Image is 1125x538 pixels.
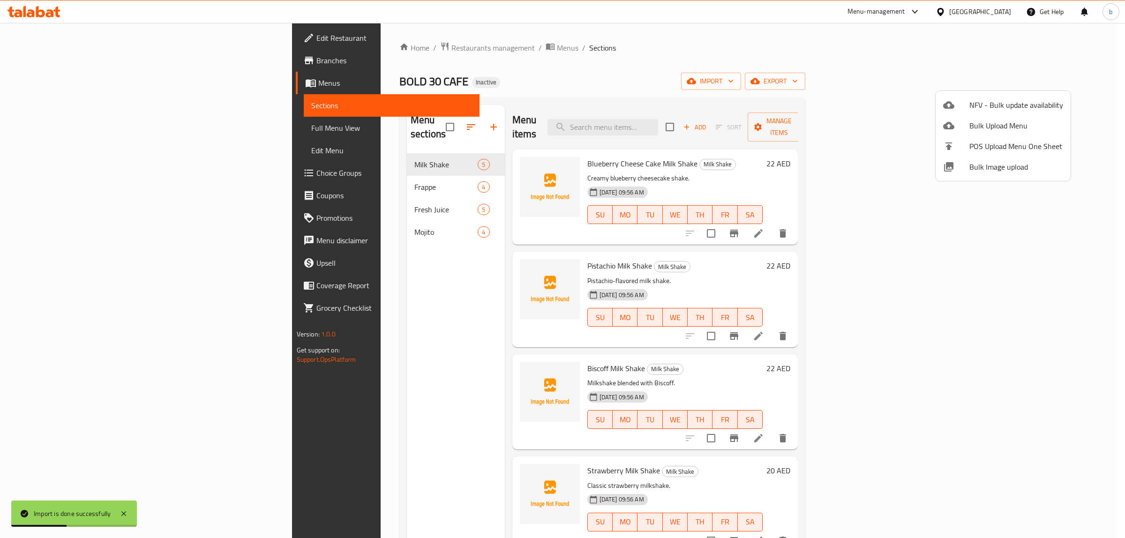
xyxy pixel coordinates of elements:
div: Import is done successfully [34,508,111,519]
span: Bulk Image upload [969,161,1063,172]
span: POS Upload Menu One Sheet [969,141,1063,152]
li: POS Upload Menu One Sheet [936,136,1071,157]
li: NFV - Bulk update availability [936,95,1071,115]
span: Bulk Upload Menu [969,120,1063,131]
span: NFV - Bulk update availability [969,99,1063,111]
li: Upload bulk menu [936,115,1071,136]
